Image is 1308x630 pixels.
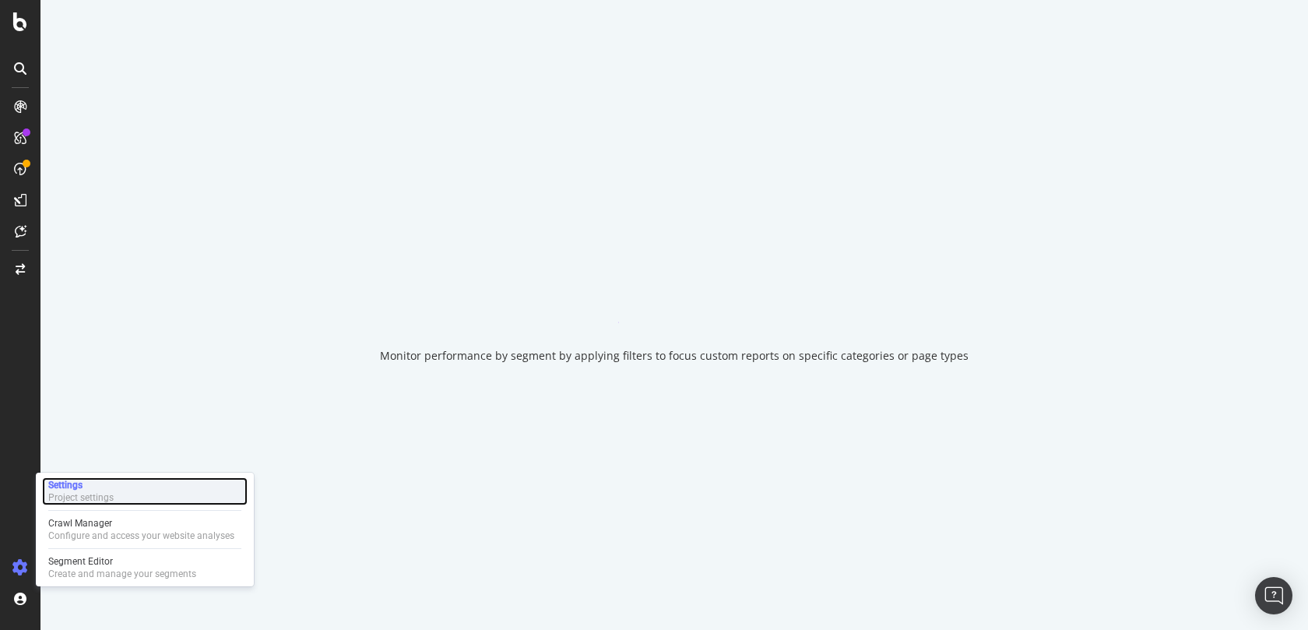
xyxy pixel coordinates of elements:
[42,477,248,505] a: SettingsProject settings
[48,568,196,580] div: Create and manage your segments
[42,554,248,582] a: Segment EditorCreate and manage your segments
[1255,577,1292,614] div: Open Intercom Messenger
[48,555,196,568] div: Segment Editor
[618,267,730,323] div: animation
[48,530,234,542] div: Configure and access your website analyses
[48,491,114,504] div: Project settings
[380,348,969,364] div: Monitor performance by segment by applying filters to focus custom reports on specific categories...
[48,517,234,530] div: Crawl Manager
[48,479,114,491] div: Settings
[42,516,248,544] a: Crawl ManagerConfigure and access your website analyses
